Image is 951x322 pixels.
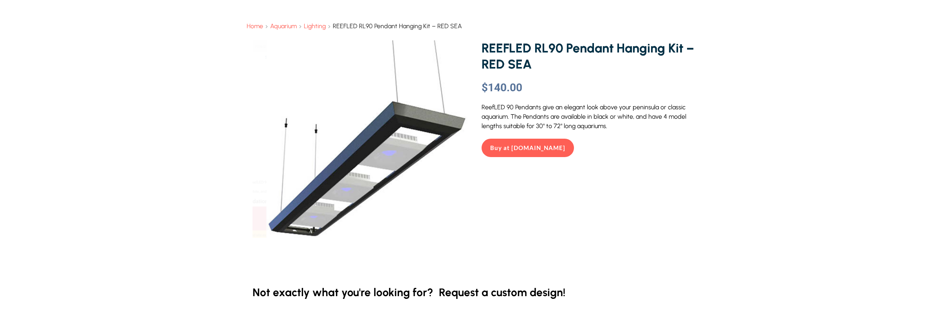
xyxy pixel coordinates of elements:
span: Home [247,22,263,30]
button: Buy at [DOMAIN_NAME] [482,139,574,157]
a: Aquarium [270,22,297,31]
img: REEFLED RL90 Pendant Hanging Kit - RED SEA [253,40,470,238]
span: $ [482,81,488,94]
a: Home [247,22,263,31]
bdi: 140.00 [482,81,522,94]
p: ReefLED 90 Pendants give an elegant look above your peninsula or classic aquarium. The Pendants a... [482,103,699,131]
h3: Not exactly what you're looking for? Request a custom design! [253,285,692,300]
span: REEFLED RL90 Pendant Hanging Kit – RED SEA [333,22,462,30]
span: Aquarium [270,22,297,30]
span: REEFLED RL90 Pendant Hanging Kit – RED SEA [482,41,694,72]
a: REEFLED RL90 Pendant Hanging Kit – RED SEA [333,22,462,31]
a: Lighting [304,22,326,31]
span: Lighting [304,22,326,30]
